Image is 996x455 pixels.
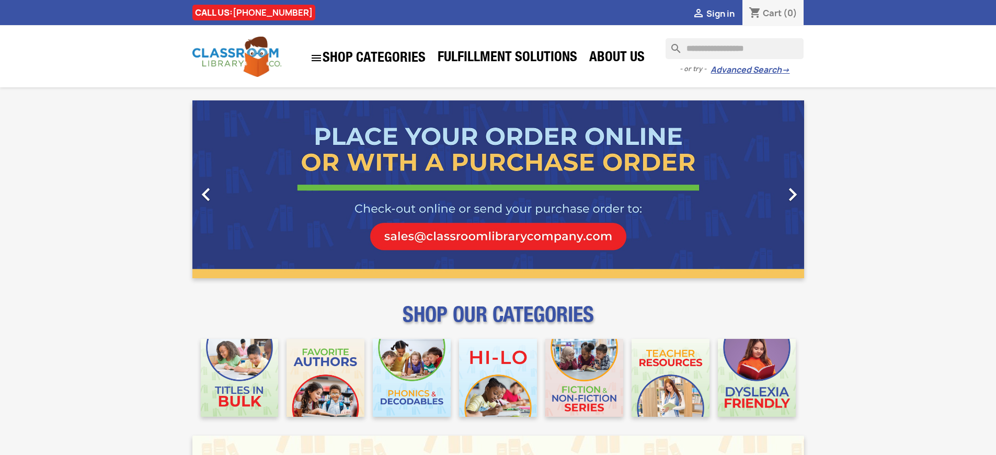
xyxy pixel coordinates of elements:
span: Sign in [706,8,735,19]
a: [PHONE_NUMBER] [233,7,313,18]
img: CLC_Phonics_And_Decodables_Mobile.jpg [373,339,451,417]
img: CLC_HiLo_Mobile.jpg [459,339,537,417]
input: Search [666,38,804,59]
img: Classroom Library Company [192,37,281,77]
i:  [780,181,806,208]
img: CLC_Bulk_Mobile.jpg [201,339,279,417]
div: CALL US: [192,5,315,20]
img: CLC_Favorite_Authors_Mobile.jpg [287,339,364,417]
a: SHOP CATEGORIES [305,47,431,70]
span: (0) [783,7,797,19]
a: Fulfillment Solutions [432,48,582,69]
ul: Carousel container [192,100,804,278]
a: About Us [584,48,650,69]
i: shopping_cart [749,7,761,20]
p: SHOP OUR CATEGORIES [192,312,804,331]
img: CLC_Fiction_Nonfiction_Mobile.jpg [545,339,623,417]
i:  [692,8,705,20]
a: Next [712,100,804,278]
i:  [310,52,323,64]
a:  Sign in [692,8,735,19]
i:  [193,181,219,208]
span: → [782,65,789,75]
a: Advanced Search→ [711,65,789,75]
img: CLC_Dyslexia_Mobile.jpg [718,339,796,417]
span: - or try - [680,64,711,74]
a: Previous [192,100,284,278]
img: CLC_Teacher_Resources_Mobile.jpg [632,339,709,417]
span: Cart [763,7,782,19]
i: search [666,38,678,51]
